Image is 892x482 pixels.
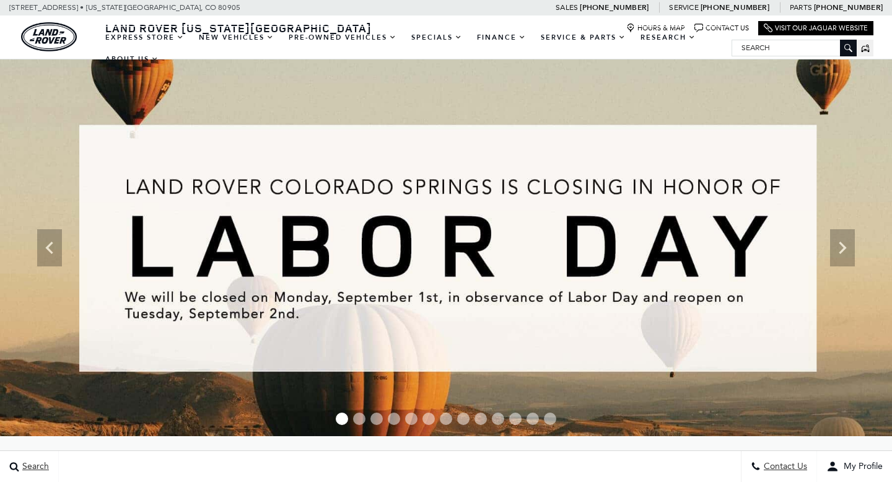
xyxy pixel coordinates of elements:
a: Land Rover [US_STATE][GEOGRAPHIC_DATA] [98,20,379,35]
span: Go to slide 3 [370,413,383,425]
div: Next [830,229,855,266]
span: Go to slide 12 [527,413,539,425]
a: Specials [404,27,470,48]
span: Go to slide 5 [405,413,418,425]
a: Finance [470,27,533,48]
input: Search [732,40,856,55]
a: Pre-Owned Vehicles [281,27,404,48]
span: Go to slide 8 [457,413,470,425]
span: Go to slide 7 [440,413,452,425]
img: Land Rover [21,22,77,51]
a: [PHONE_NUMBER] [701,2,769,12]
span: Go to slide 1 [336,413,348,425]
span: Search [19,462,49,472]
a: Contact Us [694,24,749,33]
a: Research [633,27,703,48]
span: Contact Us [761,462,807,472]
span: Go to slide 4 [388,413,400,425]
button: Open user profile menu [817,451,892,482]
span: My Profile [839,462,883,472]
div: Previous [37,229,62,266]
span: Land Rover [US_STATE][GEOGRAPHIC_DATA] [105,20,372,35]
a: [STREET_ADDRESS] • [US_STATE][GEOGRAPHIC_DATA], CO 80905 [9,3,240,12]
a: Hours & Map [626,24,685,33]
span: Go to slide 11 [509,413,522,425]
nav: Main Navigation [98,27,732,70]
span: Go to slide 13 [544,413,556,425]
a: [PHONE_NUMBER] [580,2,649,12]
a: [PHONE_NUMBER] [814,2,883,12]
a: land-rover [21,22,77,51]
span: Go to slide 9 [474,413,487,425]
span: Parts [790,3,812,12]
a: New Vehicles [191,27,281,48]
a: Service & Parts [533,27,633,48]
span: Go to slide 10 [492,413,504,425]
span: Go to slide 6 [422,413,435,425]
span: Sales [556,3,578,12]
span: Service [669,3,698,12]
span: Go to slide 2 [353,413,365,425]
a: About Us [98,48,166,70]
a: EXPRESS STORE [98,27,191,48]
a: Visit Our Jaguar Website [764,24,868,33]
